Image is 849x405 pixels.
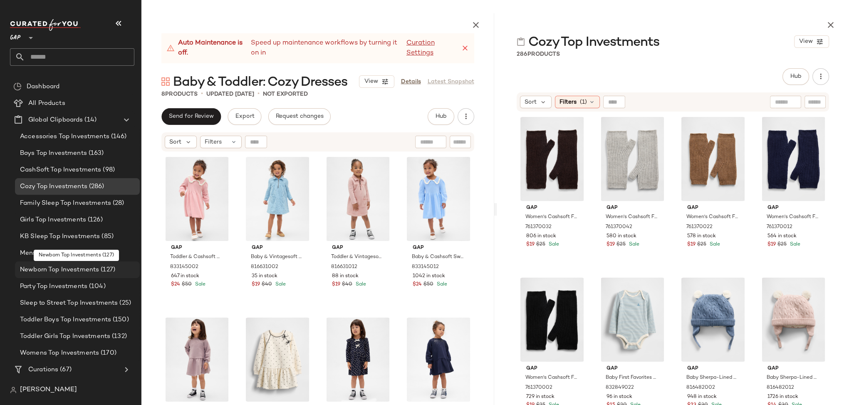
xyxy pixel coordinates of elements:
span: (132) [110,332,127,341]
span: Gap [687,365,739,373]
span: (286) [87,182,104,191]
span: Sale [193,282,205,287]
span: (163) [87,149,104,158]
span: Cozy Top Investments [20,182,87,191]
span: Toddler Girls Top Investments [20,332,110,341]
span: Sale [708,242,720,247]
span: (28) [111,199,124,208]
span: 1726 in stock [767,393,798,401]
span: $25 [777,241,787,248]
span: Gap [606,365,658,373]
span: $19 [252,281,260,288]
span: 816631012 [331,263,357,271]
a: Details [401,77,421,86]
span: Sleep to Street Top Investments [20,298,118,308]
span: • [201,89,203,99]
div: Products [517,50,560,59]
span: $19 [332,281,340,288]
img: cn60435548.jpg [325,318,391,402]
span: $19 [687,241,696,248]
span: 761370002 [525,384,552,392]
button: Request changes [268,108,331,125]
span: 816482002 [686,384,715,392]
span: $24 [171,281,180,288]
strong: Auto Maintenance is off. [178,38,251,58]
span: Export [235,113,254,120]
img: cn59936289.jpg [520,117,585,201]
span: Baby & Cashsoft Sweater Dress by Gap Wind Blue Size 6-12 M [412,253,464,261]
span: (126) [86,215,103,225]
p: updated [DATE] [206,90,254,99]
span: Women's Cashsoft Fingerless Mittens by Gap New [PERSON_NAME] Size XS [606,214,658,221]
span: Gap [767,365,819,373]
button: Hub [782,68,809,85]
span: Sale [788,242,800,247]
span: Sale [354,282,366,287]
img: cn60254641.jpg [325,157,391,241]
span: Baby & Vintagesoft Half-Zip Dress by Gap Blue Floral Size 6-12 M [251,253,303,261]
img: cn59936317.jpg [520,278,585,362]
span: 761370012 [767,224,792,231]
span: Women's Cashsoft Fingerless Mittens by Gap New Navy Blue Size XS [767,214,819,221]
div: Products [161,90,198,99]
span: Sale [274,282,286,287]
img: cn60681305.jpg [406,318,471,402]
button: Hub [428,108,454,125]
span: Filters [205,138,222,147]
span: 948 in stock [687,393,717,401]
span: $19 [526,241,535,248]
span: (67) [58,365,72,375]
span: $19 [606,241,615,248]
img: svg%3e [161,77,170,86]
span: 816482012 [767,384,794,392]
span: 88 in stock [332,273,359,280]
span: (104) [87,282,106,291]
span: GAP [10,28,21,43]
span: Hub [790,73,802,80]
span: Newborn Top Investments [20,265,99,275]
span: Family Sleep Top Investments [20,199,111,208]
span: Gap [413,244,465,252]
span: • [257,89,260,99]
img: svg%3e [10,387,17,393]
span: Curations [28,365,58,375]
span: $24 [413,281,422,288]
span: Boys Top Investments [20,149,87,158]
span: Gap [171,244,223,252]
span: Filters [559,98,577,107]
span: Gap [606,204,658,212]
span: Toddler & Vintagesoft Half-Zip Dress by Gap Antique Pink Size 12-18 M [331,253,383,261]
span: [PERSON_NAME] [20,385,77,395]
a: Curation Settings [406,38,461,58]
span: Request changes [275,113,324,120]
img: cn60248820.jpg [600,278,665,362]
button: View [359,75,394,88]
span: $19 [767,241,776,248]
span: 761370022 [686,224,713,231]
span: Sort [525,98,537,107]
span: 761370032 [525,224,552,231]
span: Send for Review [168,113,214,120]
span: Gap [767,204,819,212]
span: (146) [109,132,127,142]
span: (181) [89,248,105,258]
button: Send for Review [161,108,221,125]
span: Dashboard [27,82,59,92]
span: (98) [101,165,115,175]
span: Sale [547,242,559,247]
span: 286 [517,51,527,57]
span: Women's Cashsoft Fingerless Mittens by Gap True Black Size XS [525,374,577,382]
span: Womens Top Investments [20,348,99,358]
img: cn60202710.jpg [245,157,310,241]
span: Sort [169,138,181,147]
span: 729 in stock [526,393,554,401]
img: cn60533084.jpg [164,318,230,402]
span: Gap [687,204,739,212]
span: 816631002 [251,263,278,271]
button: Export [228,108,261,125]
span: All Products [28,99,65,108]
div: Speed up maintenance workflows by turning it on in [166,38,461,58]
span: Gap [526,204,578,212]
span: (25) [118,298,131,308]
span: 564 in stock [767,233,797,240]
